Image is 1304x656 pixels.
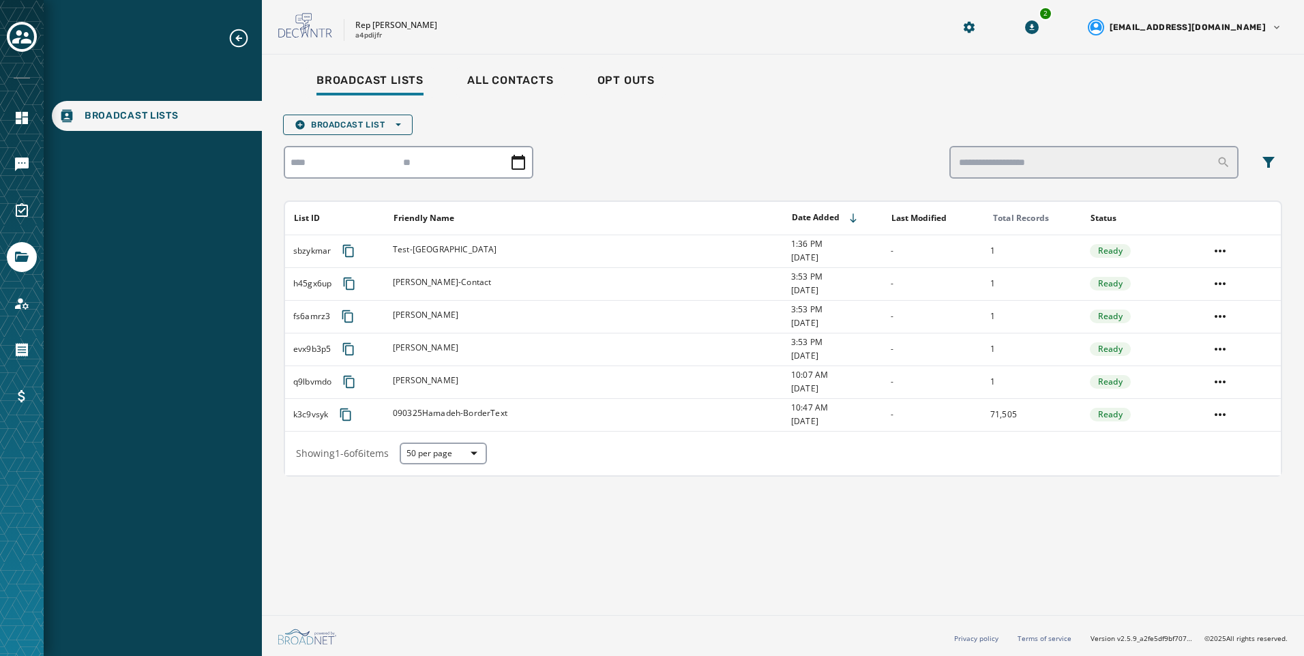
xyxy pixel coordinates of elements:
[886,207,952,229] button: Sort by [object Object]
[1020,15,1044,40] button: Download Menu
[337,370,361,394] button: Copy text to clipboard
[791,351,882,361] span: [DATE]
[336,239,361,263] button: Copy text to clipboard
[791,239,882,250] span: 1:36 PM
[393,277,491,288] span: [PERSON_NAME]-Contact
[791,285,882,296] span: [DATE]
[791,383,882,394] span: [DATE]
[1098,245,1123,256] span: Ready
[1098,376,1123,387] span: Ready
[283,115,413,135] button: Broadcast List
[393,342,458,353] span: [PERSON_NAME]
[982,398,1082,431] td: 71,505
[336,304,360,329] button: Copy text to clipboard
[406,448,480,459] span: 50 per page
[1085,207,1122,229] button: Sort by [object Object]
[296,447,389,460] span: Showing 1 - 6 of 6 items
[355,20,437,31] p: Rep [PERSON_NAME]
[52,101,262,131] a: Navigate to Broadcast Lists
[957,15,981,40] button: Manage global settings
[982,333,1082,366] td: 1
[1098,311,1123,322] span: Ready
[1091,633,1194,644] span: Version
[393,375,458,386] span: [PERSON_NAME]
[467,74,554,87] span: All Contacts
[1039,7,1052,20] div: 2
[388,207,460,229] button: Sort by [object Object]
[1098,278,1123,289] span: Ready
[393,244,497,255] span: Test-[GEOGRAPHIC_DATA]
[982,235,1082,267] td: 1
[293,402,384,427] div: k3c9vsyk
[7,288,37,318] a: Navigate to Account
[982,300,1082,333] td: 1
[791,337,882,348] span: 3:53 PM
[316,74,424,87] span: Broadcast Lists
[7,242,37,272] a: Navigate to Files
[1255,149,1282,176] button: Filters menu
[1098,344,1123,355] span: Ready
[393,310,458,320] span: [PERSON_NAME]
[1110,22,1266,33] span: [EMAIL_ADDRESS][DOMAIN_NAME]
[7,335,37,365] a: Navigate to Orders
[355,31,382,41] p: a4pdijfr
[293,337,384,361] div: evx9b3p5
[7,196,37,226] a: Navigate to Surveys
[1082,14,1288,41] button: User settings
[334,402,358,427] button: Copy text to clipboard
[293,239,384,263] div: sbzykmar
[1117,633,1194,644] span: v2.5.9_a2fe5df9bf7071e1522954d516a80c78c649093f
[883,267,982,300] td: -
[85,109,179,123] span: Broadcast Lists
[883,300,982,333] td: -
[7,149,37,179] a: Navigate to Messaging
[1098,409,1123,420] span: Ready
[293,271,384,296] div: h45gx6up
[295,119,401,130] span: Broadcast List
[400,443,487,464] button: 50 per page
[293,304,384,329] div: fs6amrz3
[791,271,882,282] span: 3:53 PM
[883,366,982,398] td: -
[791,304,882,315] span: 3:53 PM
[7,381,37,411] a: Navigate to Billing
[883,333,982,366] td: -
[1204,633,1288,643] span: © 2025 All rights reserved.
[791,318,882,329] span: [DATE]
[1018,633,1071,643] a: Terms of service
[293,370,384,394] div: q9lbvmdo
[791,370,882,381] span: 10:07 AM
[393,408,507,419] span: 090325Hamadeh-BorderText
[7,22,37,52] button: Toggle account select drawer
[883,398,982,431] td: -
[883,235,982,267] td: -
[597,74,655,87] span: Opt Outs
[337,271,361,296] button: Copy text to clipboard
[982,366,1082,398] td: 1
[786,207,864,229] button: Sort by [object Object]
[228,27,261,49] button: Expand sub nav menu
[7,103,37,133] a: Navigate to Home
[791,416,882,427] span: [DATE]
[954,633,998,643] a: Privacy policy
[456,67,565,98] a: All Contacts
[587,67,666,98] a: Opt Outs
[993,213,1081,224] div: Total Records
[288,207,325,229] button: Sort by [object Object]
[791,252,882,263] span: [DATE]
[336,337,361,361] button: Copy text to clipboard
[982,267,1082,300] td: 1
[306,67,434,98] a: Broadcast Lists
[791,402,882,413] span: 10:47 AM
